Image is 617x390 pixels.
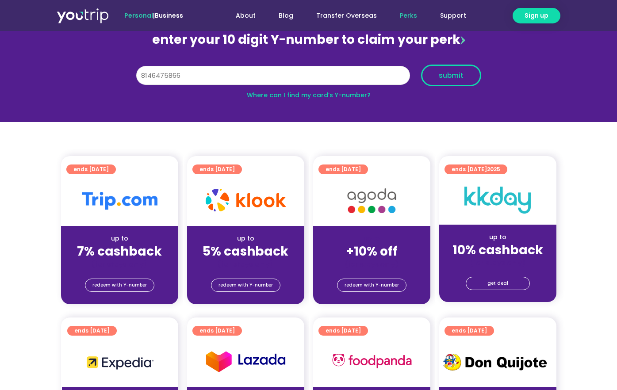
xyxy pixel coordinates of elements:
nav: Menu [207,8,478,24]
a: ends [DATE] [192,164,242,174]
div: up to [68,234,171,243]
span: 2025 [487,165,500,173]
div: (for stays only) [194,260,297,269]
div: up to [194,234,297,243]
span: ends [DATE] [326,326,361,336]
a: Blog [267,8,305,24]
span: ends [DATE] [452,164,500,174]
div: (for stays only) [320,260,423,269]
span: ends [DATE] [326,164,361,174]
strong: 5% cashback [203,243,288,260]
a: redeem with Y-number [85,279,154,292]
a: Support [429,8,478,24]
span: redeem with Y-number [218,279,273,291]
span: redeem with Y-number [345,279,399,291]
a: get deal [466,277,530,290]
span: Personal [124,11,153,20]
input: 10 digit Y-number (e.g. 8123456789) [136,66,410,85]
a: Where can I find my card’s Y-number? [247,91,371,99]
span: ends [DATE] [452,326,487,336]
form: Y Number [136,65,481,93]
span: redeem with Y-number [92,279,147,291]
span: Sign up [525,11,548,20]
a: ends [DATE] [192,326,242,336]
div: enter your 10 digit Y-number to claim your perk [132,28,486,51]
a: ends [DATE]2025 [445,164,507,174]
span: ends [DATE] [199,164,235,174]
span: submit [439,72,464,79]
span: up to [364,234,380,243]
a: Sign up [513,8,560,23]
strong: +10% off [346,243,398,260]
span: ends [DATE] [199,326,235,336]
strong: 7% cashback [77,243,162,260]
div: (for stays only) [446,258,549,268]
a: ends [DATE] [318,326,368,336]
strong: 10% cashback [452,241,543,259]
a: Business [155,11,183,20]
a: redeem with Y-number [337,279,406,292]
div: up to [446,233,549,242]
a: Transfer Overseas [305,8,388,24]
div: (for stays only) [68,260,171,269]
a: ends [DATE] [445,326,494,336]
a: Perks [388,8,429,24]
a: redeem with Y-number [211,279,280,292]
a: About [224,8,267,24]
span: | [124,11,183,20]
button: submit [421,65,481,86]
span: get deal [487,277,508,290]
span: ends [DATE] [74,326,110,336]
a: ends [DATE] [67,326,117,336]
a: ends [DATE] [66,164,116,174]
a: ends [DATE] [318,164,368,174]
span: ends [DATE] [73,164,109,174]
